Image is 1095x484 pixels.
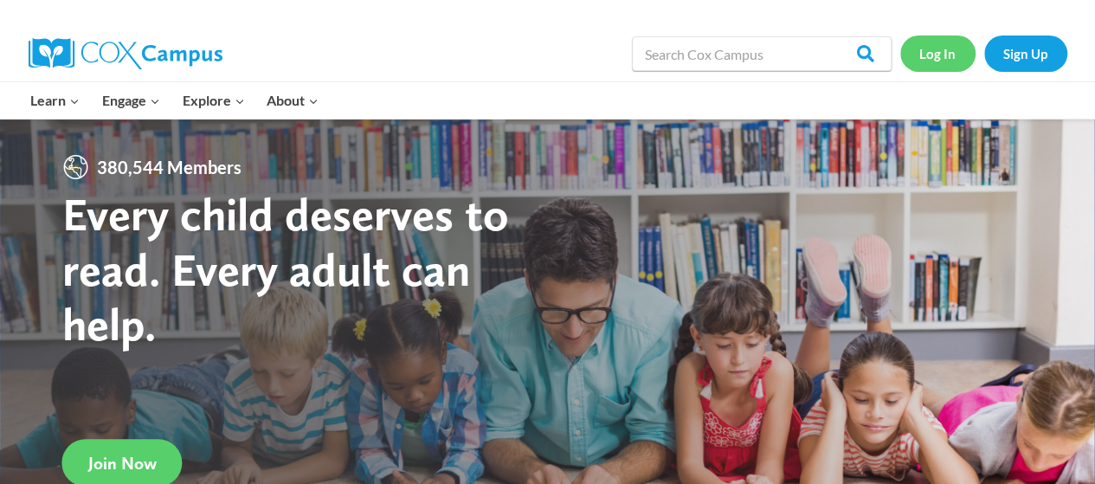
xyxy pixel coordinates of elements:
[900,35,1067,71] nav: Secondary Navigation
[62,186,509,352] strong: Every child deserves to read. Every adult can help.
[984,35,1067,71] a: Sign Up
[632,36,892,71] input: Search Cox Campus
[88,453,157,474] span: Join Now
[20,82,330,119] nav: Primary Navigation
[900,35,976,71] a: Log In
[90,153,248,181] span: 380,544 Members
[171,82,256,119] button: Child menu of Explore
[255,82,330,119] button: Child menu of About
[91,82,171,119] button: Child menu of Engage
[20,82,92,119] button: Child menu of Learn
[29,38,222,69] img: Cox Campus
